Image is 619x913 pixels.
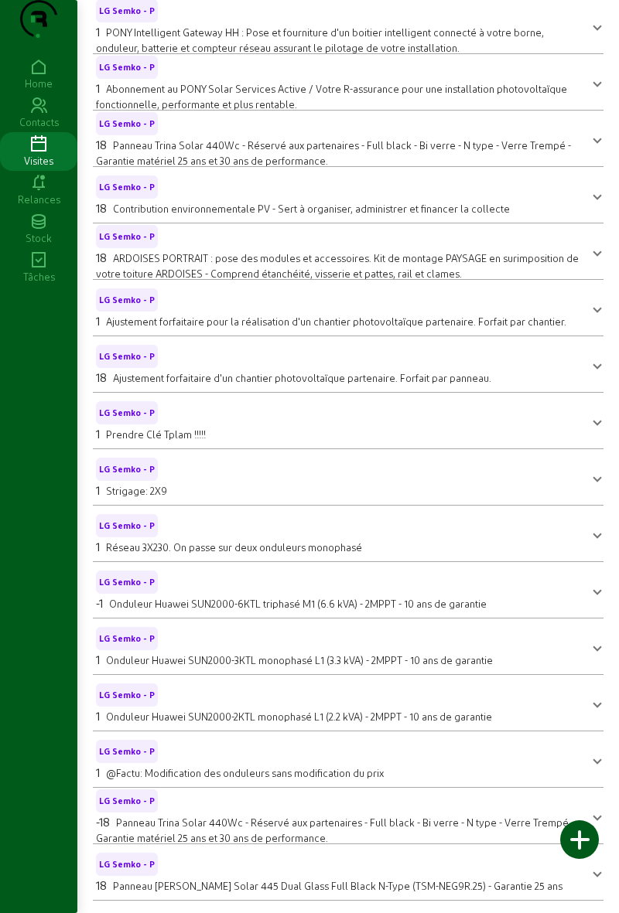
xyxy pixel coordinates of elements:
span: LG Semko - P [99,118,155,129]
mat-expansion-panel-header: LG Semko - P-18Panneau Trina Solar 440Wc - Réservé aux partenaires - Full black - Bi verre - N ty... [93,794,604,837]
span: LG Semko - P [99,464,155,475]
span: LG Semko - P [99,182,155,192]
span: Ajustement forfaitaire d'un chantier photovoltaïque partenaire. Forfait par panneau. [113,372,491,383]
mat-expansion-panel-header: LG Semko - P1Onduleur Huawei SUN2000-3KTL monophasé L1 (3.3 kVA) - 2MPPT - 10 ans de garantie [93,625,604,668]
mat-expansion-panel-header: LG Semko - P18Panneau [PERSON_NAME] Solar 445 Dual Glass Full Black N-Type (TSM-NEG9R.25) - Garan... [93,850,604,894]
span: LG Semko - P [99,62,155,73]
span: 1 [96,539,100,554]
mat-expansion-panel-header: LG Semko - P1Onduleur Huawei SUN2000-2KTL monophasé L1 (2.2 kVA) - 2MPPT - 10 ans de garantie [93,681,604,724]
span: Abonnement au PONY Solar Services Active / Votre R-assurance pour une installation photovoltaïque... [96,83,567,110]
span: LG Semko - P [99,351,155,362]
span: 1 [96,313,100,328]
mat-expansion-panel-header: LG Semko - P-1Onduleur Huawei SUN2000-6KTL triphasé M1 (6.6 kVA) - 2MPPT - 10 ans de garantie [93,568,604,612]
span: -1 [96,595,103,610]
span: Contribution environnementale PV - Sert à organiser, administrer et financer la collecte [113,203,510,214]
span: LG Semko - P [99,795,155,806]
span: 18 [96,370,107,384]
span: Panneau Trina Solar 440Wc - Réservé aux partenaires - Full black - Bi verre - N type - Verre Trem... [96,139,571,166]
span: LG Semko - P [99,295,155,305]
span: LG Semko - P [99,690,155,700]
mat-expansion-panel-header: LG Semko - P1Strigage: 2X9 [93,455,604,499]
span: 18 [96,137,107,152]
mat-expansion-panel-header: LG Semko - P1Abonnement au PONY Solar Services Active / Votre R-assurance pour une installation p... [93,60,604,104]
span: 1 [96,652,100,666]
span: LG Semko - P [99,231,155,242]
mat-expansion-panel-header: LG Semko - P1Réseau 3X230. On passe sur deux onduleurs monophasé [93,512,604,555]
span: Onduleur Huawei SUN2000-2KTL monophasé L1 (2.2 kVA) - 2MPPT - 10 ans de garantie [106,710,492,722]
span: PONY Intelligent Gateway HH : Pose et fourniture d'un boitier intelligent connecté à votre borne,... [96,26,544,53]
mat-expansion-panel-header: LG Semko - P18Contribution environnementale PV - Sert à organiser, administrer et financer la col... [93,173,604,216]
span: 1 [96,24,100,39]
span: Réseau 3X230. On passe sur deux onduleurs monophasé [106,541,362,553]
span: Strigage: 2X9 [106,485,167,496]
span: 1 [96,708,100,723]
span: ARDOISES PORTRAIT : pose des modules et accessoires. Kit de montage PAYSAGE en surimposition de v... [96,252,579,279]
span: @Factu: Modification des onduleurs sans modification du prix [106,767,384,778]
mat-expansion-panel-header: LG Semko - P18ARDOISES PORTRAIT : pose des modules et accessoires. Kit de montage PAYSAGE en suri... [93,230,604,273]
span: Onduleur Huawei SUN2000-6KTL triphasé M1 (6.6 kVA) - 2MPPT - 10 ans de garantie [109,598,487,609]
span: LG Semko - P [99,5,155,16]
span: 18 [96,200,107,215]
span: LG Semko - P [99,577,155,588]
span: Prendre Clé Tplam !!!!! [106,428,206,440]
mat-expansion-panel-header: LG Semko - P1PONY Intelligent Gateway HH : Pose et fourniture d'un boitier intelligent connecté à... [93,4,604,47]
span: 18 [96,877,107,892]
span: Ajustement forfaitaire pour la réalisation d'un chantier photovoltaïque partenaire. Forfait par c... [106,315,566,327]
span: 1 [96,80,100,95]
span: LG Semko - P [99,520,155,531]
span: 1 [96,426,100,441]
span: Panneau [PERSON_NAME] Solar 445 Dual Glass Full Black N-Type (TSM-NEG9R.25) - Garantie 25 ans [113,880,563,891]
span: 1 [96,765,100,779]
mat-expansion-panel-header: LG Semko - P1@Factu: Modification des onduleurs sans modification du prix [93,738,604,781]
mat-expansion-panel-header: LG Semko - P1Ajustement forfaitaire pour la réalisation d'un chantier photovoltaïque partenaire. ... [93,286,604,329]
span: LG Semko - P [99,407,155,418]
span: LG Semko - P [99,746,155,757]
span: LG Semko - P [99,859,155,870]
span: LG Semko - P [99,633,155,644]
span: 18 [96,250,107,264]
span: Onduleur Huawei SUN2000-3KTL monophasé L1 (3.3 kVA) - 2MPPT - 10 ans de garantie [106,654,493,666]
mat-expansion-panel-header: LG Semko - P18Panneau Trina Solar 440Wc - Réservé aux partenaires - Full black - Bi verre - N typ... [93,117,604,160]
span: Panneau Trina Solar 440Wc - Réservé aux partenaires - Full black - Bi verre - N type - Verre Trem... [96,816,574,843]
span: 1 [96,482,100,497]
span: -18 [96,814,110,829]
mat-expansion-panel-header: LG Semko - P1Prendre Clé Tplam !!!!! [93,399,604,442]
mat-expansion-panel-header: LG Semko - P18Ajustement forfaitaire d'un chantier photovoltaïque partenaire. Forfait par panneau. [93,342,604,386]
